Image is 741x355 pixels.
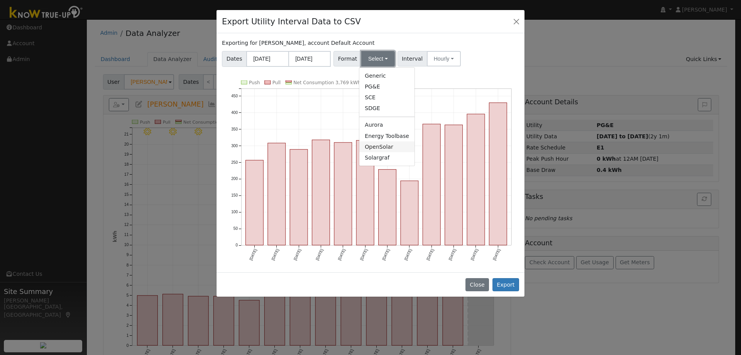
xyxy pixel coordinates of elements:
text: 50 [233,226,238,231]
text: [DATE] [470,248,479,261]
text: Push [249,80,260,85]
a: Generic [359,70,414,81]
button: Select [361,51,395,66]
button: Export [492,278,519,291]
rect: onclick="" [379,169,396,245]
span: Interval [398,51,427,66]
text: [DATE] [337,248,346,261]
a: Energy Toolbase [359,131,414,141]
rect: onclick="" [467,114,485,245]
text: [DATE] [315,248,324,261]
h4: Export Utility Interval Data to CSV [222,15,361,28]
rect: onclick="" [445,125,463,245]
a: PG&E [359,81,414,92]
text: [DATE] [271,248,280,261]
rect: onclick="" [489,103,507,245]
rect: onclick="" [423,124,440,245]
text: [DATE] [381,248,390,261]
a: Solargraf [359,152,414,163]
rect: onclick="" [290,149,308,245]
rect: onclick="" [268,143,286,245]
text: [DATE] [404,248,413,261]
a: Aurora [359,120,414,131]
a: OpenSolar [359,141,414,152]
text: [DATE] [249,248,257,261]
rect: onclick="" [334,143,352,245]
text: 0 [236,243,238,247]
text: Net Consumption 3,769 kWh [293,80,360,85]
text: [DATE] [359,248,368,261]
text: [DATE] [492,248,501,261]
text: 200 [231,177,238,181]
button: Close [511,16,522,27]
a: SCE [359,92,414,103]
text: Pull [272,80,281,85]
text: 450 [231,94,238,98]
span: Dates [222,51,247,67]
button: Close [465,278,489,291]
text: [DATE] [293,248,302,261]
rect: onclick="" [246,160,264,245]
text: 150 [231,193,238,197]
text: [DATE] [448,248,457,261]
rect: onclick="" [312,140,330,245]
rect: onclick="" [401,181,418,245]
button: Hourly [427,51,461,66]
text: 250 [231,160,238,164]
rect: onclick="" [356,140,374,245]
text: 350 [231,127,238,131]
text: 300 [231,143,238,148]
text: 400 [231,110,238,115]
text: 100 [231,210,238,214]
text: [DATE] [426,248,435,261]
span: Format [333,51,362,66]
label: Exporting for [PERSON_NAME], account Default Account [222,39,374,47]
a: SDGE [359,103,414,114]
